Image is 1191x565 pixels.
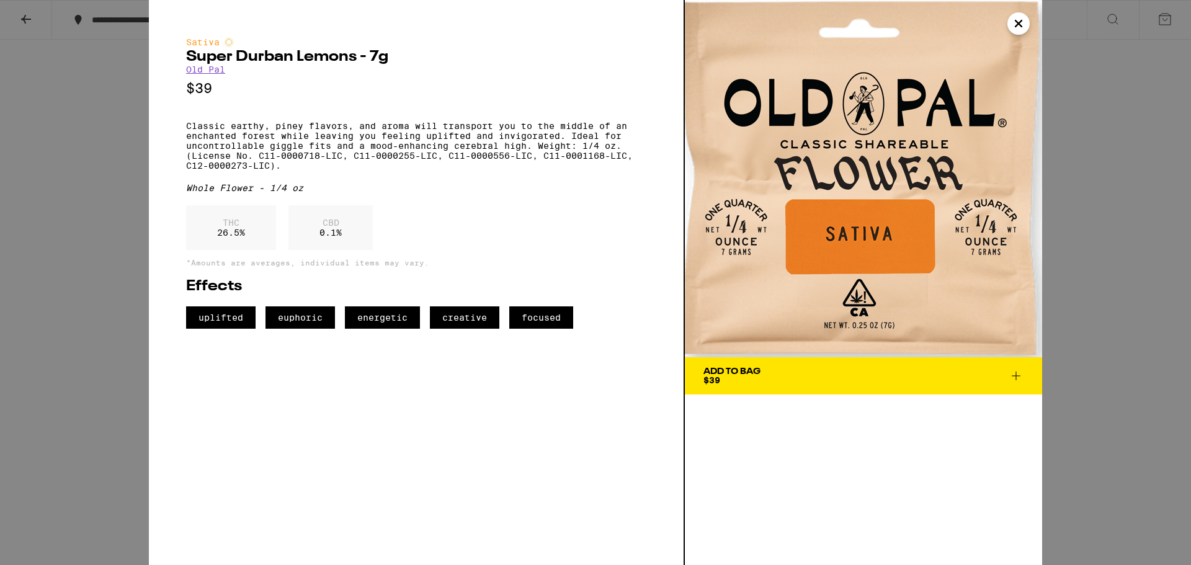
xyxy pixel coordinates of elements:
[703,367,761,376] div: Add To Bag
[186,205,276,250] div: 26.5 %
[186,81,646,96] p: $39
[430,306,499,329] span: creative
[186,37,646,47] div: Sativa
[186,306,256,329] span: uplifted
[345,306,420,329] span: energetic
[186,183,646,193] div: Whole Flower - 1/4 oz
[186,50,646,65] h2: Super Durban Lemons - 7g
[217,218,245,228] p: THC
[186,279,646,294] h2: Effects
[186,121,646,171] p: Classic earthy, piney flavors, and aroma will transport you to the middle of an enchanted forest ...
[288,205,373,250] div: 0.1 %
[186,65,225,74] a: Old Pal
[265,306,335,329] span: euphoric
[7,9,89,19] span: Hi. Need any help?
[319,218,342,228] p: CBD
[703,375,720,385] span: $39
[224,37,234,47] img: sativaColor.svg
[685,357,1042,394] button: Add To Bag$39
[1007,12,1030,35] button: Close
[509,306,573,329] span: focused
[186,259,646,267] p: *Amounts are averages, individual items may vary.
